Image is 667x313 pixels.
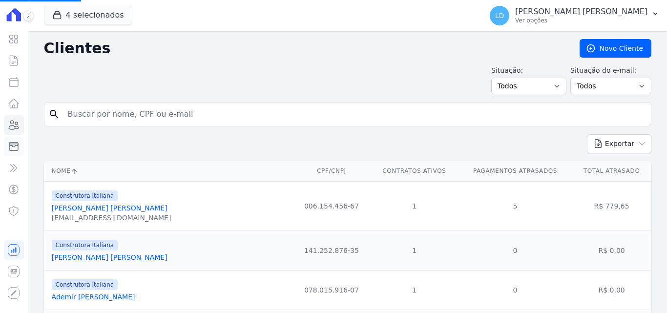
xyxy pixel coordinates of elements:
[587,134,651,153] button: Exportar
[52,213,171,223] div: [EMAIL_ADDRESS][DOMAIN_NAME]
[44,6,132,24] button: 4 selecionados
[482,2,667,29] button: LD [PERSON_NAME] [PERSON_NAME] Ver opções
[44,40,564,57] h2: Clientes
[370,161,459,181] th: Contratos Ativos
[572,161,651,181] th: Total Atrasado
[515,7,647,17] p: [PERSON_NAME] [PERSON_NAME]
[572,181,651,230] td: R$ 779,65
[52,253,167,261] a: [PERSON_NAME] [PERSON_NAME]
[459,161,572,181] th: Pagamentos Atrasados
[370,181,459,230] td: 1
[515,17,647,24] p: Ver opções
[293,270,370,310] td: 078.015.916-07
[52,204,167,212] a: [PERSON_NAME] [PERSON_NAME]
[293,230,370,270] td: 141.252.876-35
[459,181,572,230] td: 5
[62,104,647,124] input: Buscar por nome, CPF ou e-mail
[52,279,118,290] span: Construtora Italiana
[459,230,572,270] td: 0
[370,230,459,270] td: 1
[491,65,566,76] label: Situação:
[580,39,651,58] a: Novo Cliente
[495,12,504,19] span: LD
[370,270,459,310] td: 1
[52,293,135,301] a: Ademir [PERSON_NAME]
[570,65,651,76] label: Situação do e-mail:
[293,181,370,230] td: 006.154.456-67
[52,190,118,201] span: Construtora Italiana
[44,161,293,181] th: Nome
[459,270,572,310] td: 0
[572,270,651,310] td: R$ 0,00
[52,240,118,250] span: Construtora Italiana
[48,108,60,120] i: search
[293,161,370,181] th: CPF/CNPJ
[572,230,651,270] td: R$ 0,00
